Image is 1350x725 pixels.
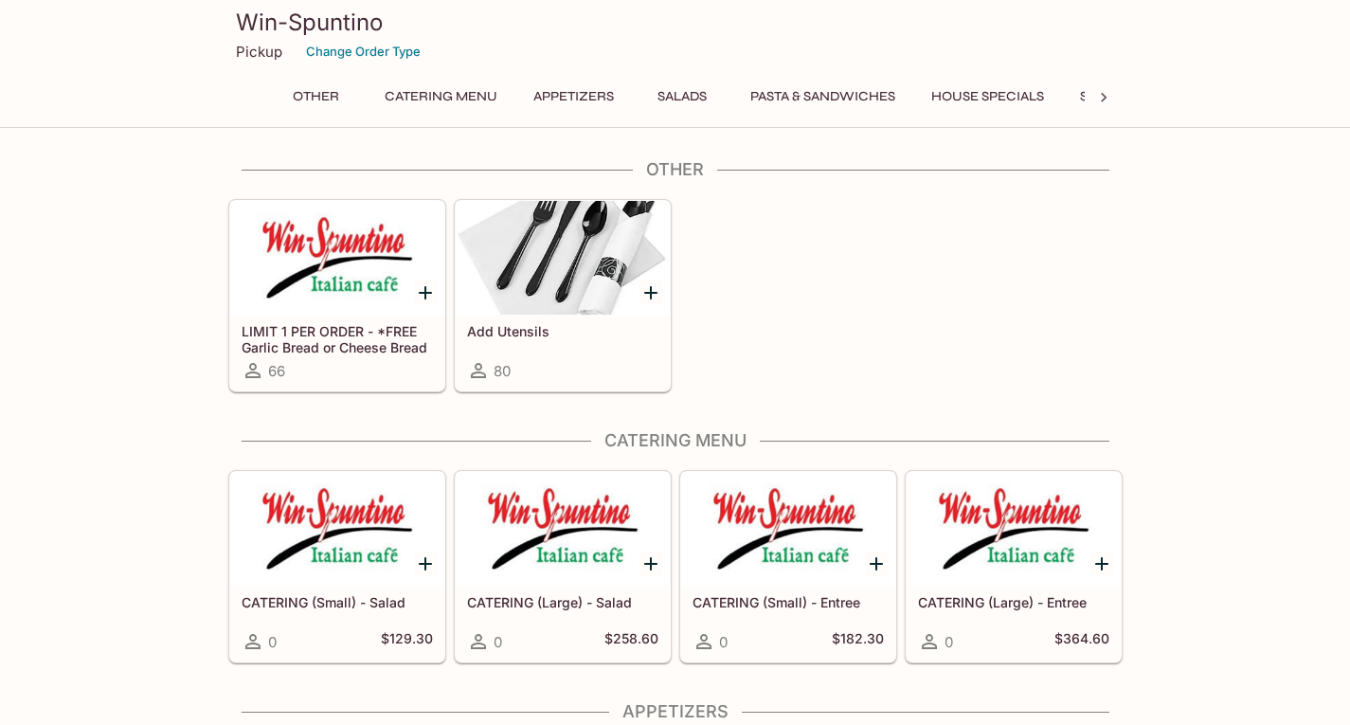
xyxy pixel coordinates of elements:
div: Add Utensils [456,201,670,315]
div: CATERING (Large) - Entree [907,472,1121,586]
div: CATERING (Small) - Salad [230,472,444,586]
span: 0 [945,633,953,651]
h5: CATERING (Small) - Entree [693,594,884,610]
span: 0 [268,633,277,651]
button: Catering Menu [374,83,508,110]
div: CATERING (Small) - Entree [681,472,895,586]
button: Special Combinations [1070,83,1251,110]
div: CATERING (Large) - Salad [456,472,670,586]
button: Add CATERING (Small) - Salad [414,552,438,575]
span: 0 [494,633,502,651]
button: House Specials [921,83,1054,110]
button: Add CATERING (Large) - Entree [1090,552,1114,575]
a: Add Utensils80 [455,200,671,391]
h5: CATERING (Small) - Salad [242,594,433,610]
span: 0 [719,633,728,651]
div: LIMIT 1 PER ORDER - *FREE Garlic Bread or Cheese Bread w/ Purchase of $50 or More! [230,201,444,315]
a: CATERING (Large) - Entree0$364.60 [906,471,1122,662]
h5: LIMIT 1 PER ORDER - *FREE Garlic Bread or Cheese Bread w/ Purchase of $50 or More! [242,323,433,354]
h5: CATERING (Large) - Salad [467,594,658,610]
button: Add LIMIT 1 PER ORDER - *FREE Garlic Bread or Cheese Bread w/ Purchase of $50 or More! [414,281,438,304]
h5: $129.30 [381,630,433,653]
h5: CATERING (Large) - Entree [918,594,1109,610]
h4: Catering Menu [228,430,1123,451]
button: Add Add Utensils [639,281,663,304]
span: 80 [494,362,511,380]
button: Salads [639,83,725,110]
span: 66 [268,362,285,380]
h3: Win-Spuntino [236,8,1115,37]
a: CATERING (Large) - Salad0$258.60 [455,471,671,662]
button: Other [274,83,359,110]
h4: Other [228,159,1123,180]
h5: $182.30 [832,630,884,653]
button: Add CATERING (Large) - Salad [639,552,663,575]
button: Appetizers [523,83,624,110]
button: Pasta & Sandwiches [740,83,906,110]
h5: Add Utensils [467,323,658,339]
a: CATERING (Small) - Entree0$182.30 [680,471,896,662]
a: CATERING (Small) - Salad0$129.30 [229,471,445,662]
button: Change Order Type [297,37,429,66]
button: Add CATERING (Small) - Entree [865,552,889,575]
a: LIMIT 1 PER ORDER - *FREE Garlic Bread or Cheese Bread w/ Purchase of $50 or More!66 [229,200,445,391]
h5: $258.60 [604,630,658,653]
h5: $364.60 [1054,630,1109,653]
p: Pickup [236,43,282,61]
h4: Appetizers [228,701,1123,722]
